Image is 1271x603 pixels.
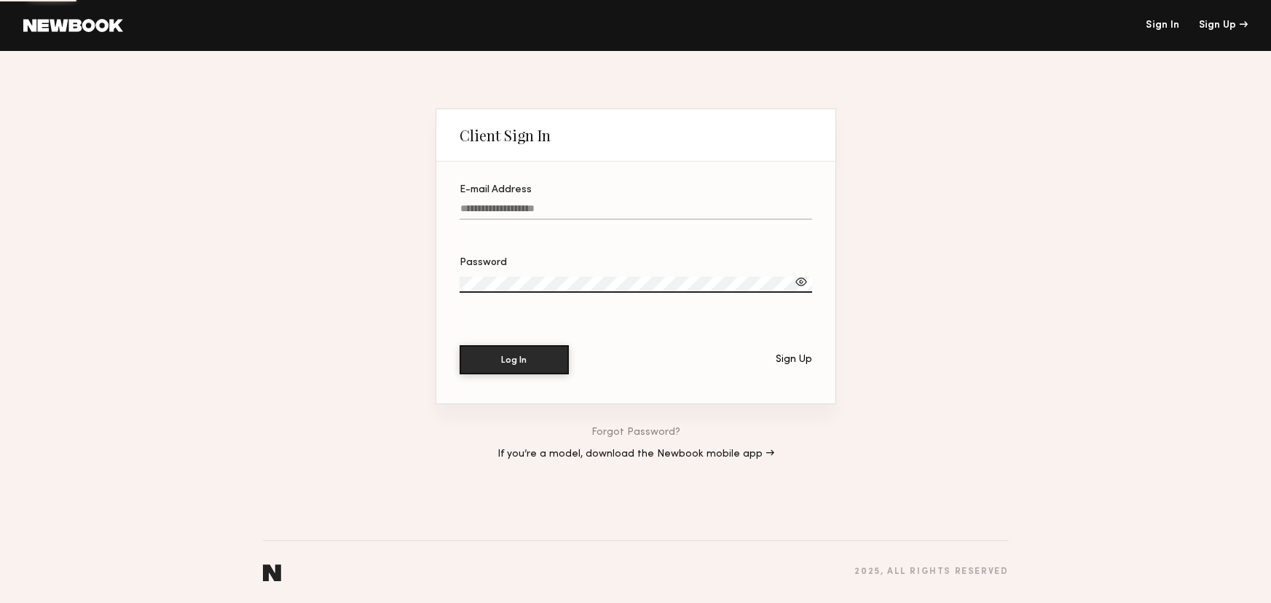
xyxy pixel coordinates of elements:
[497,449,774,460] a: If you’re a model, download the Newbook mobile app →
[1199,20,1248,31] div: Sign Up
[460,258,812,268] div: Password
[460,127,551,144] div: Client Sign In
[460,277,812,293] input: Password
[460,185,812,195] div: E-mail Address
[591,427,680,438] a: Forgot Password?
[854,567,1008,577] div: 2025 , all rights reserved
[1146,20,1179,31] a: Sign In
[776,355,812,365] div: Sign Up
[460,203,812,220] input: E-mail Address
[460,345,569,374] button: Log In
